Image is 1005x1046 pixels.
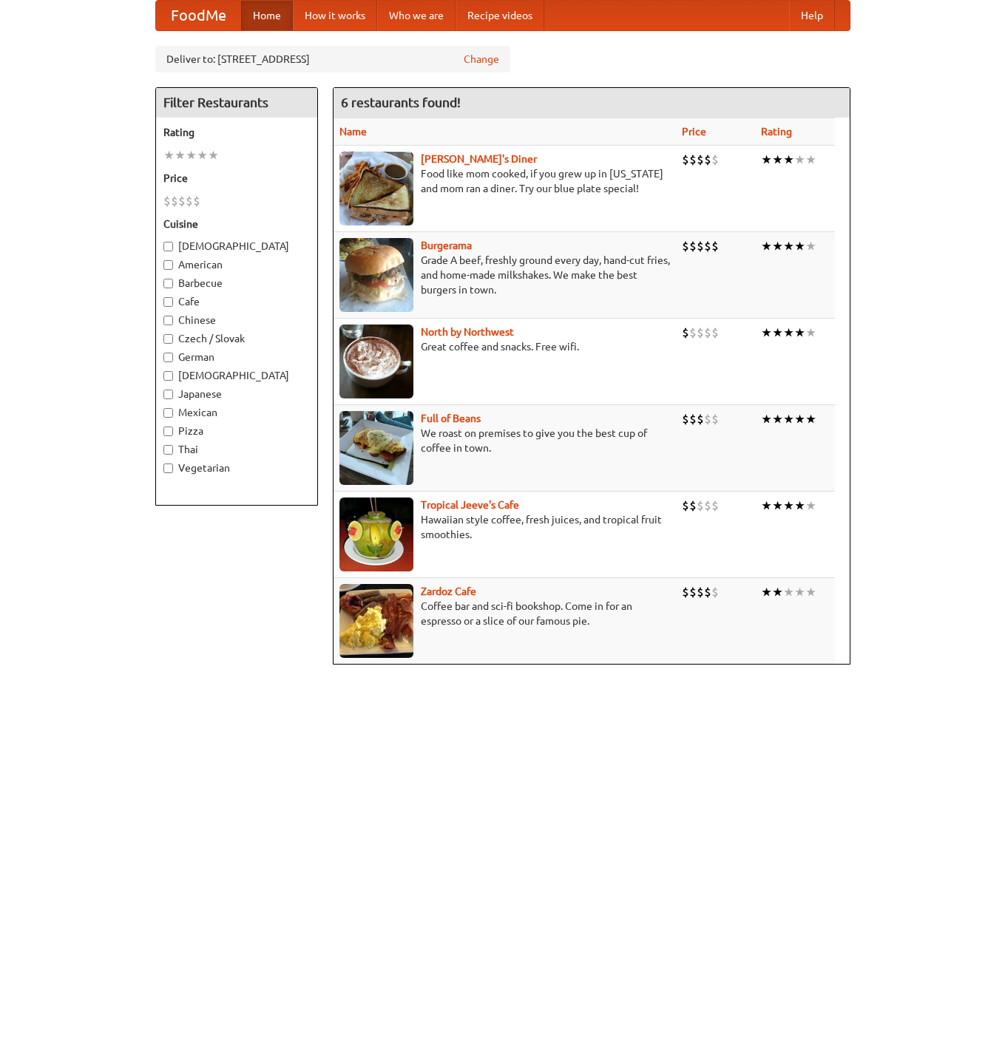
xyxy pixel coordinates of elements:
[464,52,499,67] a: Change
[761,238,772,254] li: ★
[783,152,794,168] li: ★
[163,279,173,288] input: Barbecue
[805,238,816,254] li: ★
[704,584,711,600] li: $
[772,411,783,427] li: ★
[163,193,171,209] li: $
[163,350,310,364] label: German
[163,463,173,473] input: Vegetarian
[805,497,816,514] li: ★
[186,193,193,209] li: $
[163,294,310,309] label: Cafe
[704,238,711,254] li: $
[682,126,706,137] a: Price
[163,424,310,438] label: Pizza
[421,240,472,251] a: Burgerama
[704,325,711,341] li: $
[682,325,689,341] li: $
[163,276,310,291] label: Barbecue
[772,152,783,168] li: ★
[794,411,805,427] li: ★
[704,497,711,514] li: $
[772,325,783,341] li: ★
[421,585,476,597] b: Zardoz Cafe
[794,325,805,341] li: ★
[186,147,197,163] li: ★
[697,325,704,341] li: $
[761,584,772,600] li: ★
[711,152,719,168] li: $
[689,152,697,168] li: $
[339,152,413,225] img: sallys.jpg
[339,599,670,628] p: Coffee bar and sci-fi bookshop. Come in for an espresso or a slice of our famous pie.
[163,242,173,251] input: [DEMOGRAPHIC_DATA]
[697,152,704,168] li: $
[704,411,711,427] li: $
[163,371,173,381] input: [DEMOGRAPHIC_DATA]
[339,584,413,658] img: zardoz.jpg
[682,152,689,168] li: $
[163,387,310,401] label: Japanese
[783,497,794,514] li: ★
[794,152,805,168] li: ★
[421,412,481,424] a: Full of Beans
[421,326,514,338] b: North by Northwest
[789,1,835,30] a: Help
[163,171,310,186] h5: Price
[197,147,208,163] li: ★
[339,426,670,455] p: We roast on premises to give you the best cup of coffee in town.
[163,442,310,457] label: Thai
[163,445,173,455] input: Thai
[339,238,413,312] img: burgerama.jpg
[163,405,310,420] label: Mexican
[163,353,173,362] input: German
[163,408,173,418] input: Mexican
[794,238,805,254] li: ★
[761,497,772,514] li: ★
[421,153,537,165] a: [PERSON_NAME]'s Diner
[682,497,689,514] li: $
[682,584,689,600] li: $
[293,1,377,30] a: How it works
[163,368,310,383] label: [DEMOGRAPHIC_DATA]
[193,193,200,209] li: $
[163,390,173,399] input: Japanese
[171,193,178,209] li: $
[339,512,670,542] p: Hawaiian style coffee, fresh juices, and tropical fruit smoothies.
[339,339,670,354] p: Great coffee and snacks. Free wifi.
[163,257,310,272] label: American
[783,325,794,341] li: ★
[163,313,310,327] label: Chinese
[456,1,544,30] a: Recipe videos
[704,152,711,168] li: $
[711,238,719,254] li: $
[805,325,816,341] li: ★
[241,1,293,30] a: Home
[339,126,367,137] a: Name
[163,331,310,346] label: Czech / Slovak
[697,497,704,514] li: $
[689,497,697,514] li: $
[421,499,519,511] a: Tropical Jeeve's Cafe
[794,497,805,514] li: ★
[805,411,816,427] li: ★
[772,238,783,254] li: ★
[163,147,175,163] li: ★
[761,411,772,427] li: ★
[689,238,697,254] li: $
[339,166,670,196] p: Food like mom cooked, if you grew up in [US_STATE] and mom ran a diner. Try our blue plate special!
[794,584,805,600] li: ★
[339,325,413,398] img: north.jpg
[155,46,510,72] div: Deliver to: [STREET_ADDRESS]
[339,497,413,571] img: jeeves.jpg
[163,239,310,254] label: [DEMOGRAPHIC_DATA]
[339,253,670,297] p: Grade A beef, freshly ground every day, hand-cut fries, and home-made milkshakes. We make the bes...
[163,461,310,475] label: Vegetarian
[208,147,219,163] li: ★
[682,238,689,254] li: $
[178,193,186,209] li: $
[689,584,697,600] li: $
[783,411,794,427] li: ★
